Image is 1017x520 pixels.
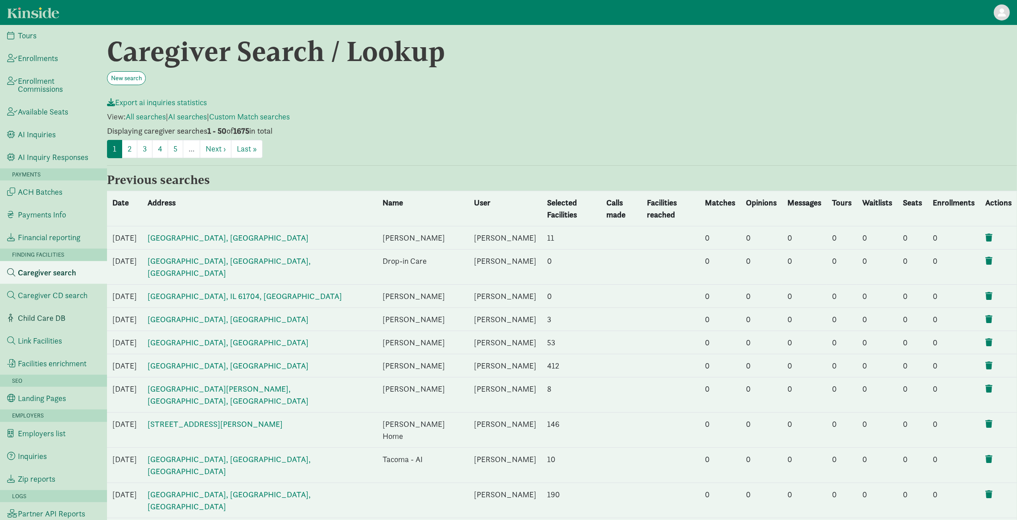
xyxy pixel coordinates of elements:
td: 0 [827,483,857,518]
th: Messages [782,191,827,226]
td: 0 [898,226,927,249]
td: 0 [700,284,741,307]
iframe: Chat Widget [972,477,1017,520]
td: 0 [741,354,782,377]
td: 0 [857,226,898,249]
td: [PERSON_NAME] [377,331,469,354]
a: [GEOGRAPHIC_DATA], [GEOGRAPHIC_DATA] [148,360,309,371]
a: Next › [200,140,231,158]
strong: Displaying caregiver searches of in total [107,126,272,136]
th: Actions [980,191,1017,226]
span: ACH Batches [18,188,62,196]
td: 0 [898,412,927,447]
span: Payments Info [18,211,66,219]
td: 190 [542,483,601,518]
td: 0 [927,307,980,331]
td: 0 [741,249,782,284]
td: 0 [898,307,927,331]
td: [PERSON_NAME] [469,377,542,412]
a: [GEOGRAPHIC_DATA][PERSON_NAME], [GEOGRAPHIC_DATA], [GEOGRAPHIC_DATA] [148,384,309,406]
th: Waitlists [857,191,898,226]
td: [PERSON_NAME] [377,284,469,307]
td: 8 [542,377,601,412]
td: 0 [827,377,857,412]
td: 0 [782,249,827,284]
td: 0 [700,249,741,284]
td: [PERSON_NAME] [469,412,542,447]
th: Tours [827,191,857,226]
td: 0 [827,307,857,331]
td: 0 [782,377,827,412]
td: 0 [927,412,980,447]
a: [STREET_ADDRESS][PERSON_NAME] [148,419,283,429]
span: Landing Pages [18,394,66,402]
a: 4 [152,140,168,158]
a: AI searches [168,111,207,122]
span: Finding Facilities [12,251,64,258]
td: 0 [898,331,927,354]
td: 0 [741,307,782,331]
td: [DATE] [107,307,142,331]
td: 0 [927,284,980,307]
b: 1 - 50 [207,126,226,136]
a: Custom Match searches [209,111,290,122]
td: 0 [700,226,741,249]
td: 0 [827,354,857,377]
td: 146 [542,412,601,447]
td: 412 [542,354,601,377]
a: [GEOGRAPHIC_DATA], [GEOGRAPHIC_DATA] [148,314,309,324]
td: 0 [857,354,898,377]
th: Date [107,191,142,226]
td: 0 [898,377,927,412]
h4: Previous searches [107,173,357,187]
td: 0 [782,447,827,483]
a: Last » [231,140,263,158]
span: Inquiries [18,452,47,460]
p: View: | | [107,111,1017,122]
td: [PERSON_NAME] [469,249,542,284]
td: 0 [857,284,898,307]
span: Employers [12,412,44,419]
th: Enrollments [927,191,980,226]
td: 0 [542,249,601,284]
td: [PERSON_NAME] [377,377,469,412]
td: [PERSON_NAME] [469,447,542,483]
td: 0 [857,249,898,284]
td: 0 [700,377,741,412]
td: 0 [700,307,741,331]
td: 0 [827,331,857,354]
td: Tacoma - AI [377,447,469,483]
a: 5 [168,140,183,158]
span: Enrollment Commissions [18,77,100,93]
td: [PERSON_NAME] [469,284,542,307]
a: 2 [122,140,137,158]
td: 0 [782,331,827,354]
td: 0 [927,377,980,412]
span: Logs [12,492,26,500]
td: 11 [542,226,601,249]
td: 0 [898,354,927,377]
td: 0 [700,412,741,447]
h1: Caregiver Search / Lookup [107,36,849,68]
td: [PERSON_NAME] [377,307,469,331]
th: Selected Facilities [542,191,601,226]
td: 0 [898,284,927,307]
a: 3 [137,140,152,158]
td: 0 [898,483,927,518]
a: [GEOGRAPHIC_DATA], [GEOGRAPHIC_DATA], [GEOGRAPHIC_DATA] [148,256,311,278]
td: 0 [782,354,827,377]
td: 0 [857,331,898,354]
span: Export ai inquiries statistics [107,97,207,107]
td: 0 [741,483,782,518]
td: 0 [782,284,827,307]
td: 0 [857,483,898,518]
b: 1675 [233,126,249,136]
td: 0 [741,412,782,447]
span: Child Care DB [18,314,66,322]
td: 0 [827,412,857,447]
span: Payments [12,171,41,178]
td: 0 [741,377,782,412]
span: Caregiver search [18,269,76,277]
td: 10 [542,447,601,483]
td: 0 [700,331,741,354]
